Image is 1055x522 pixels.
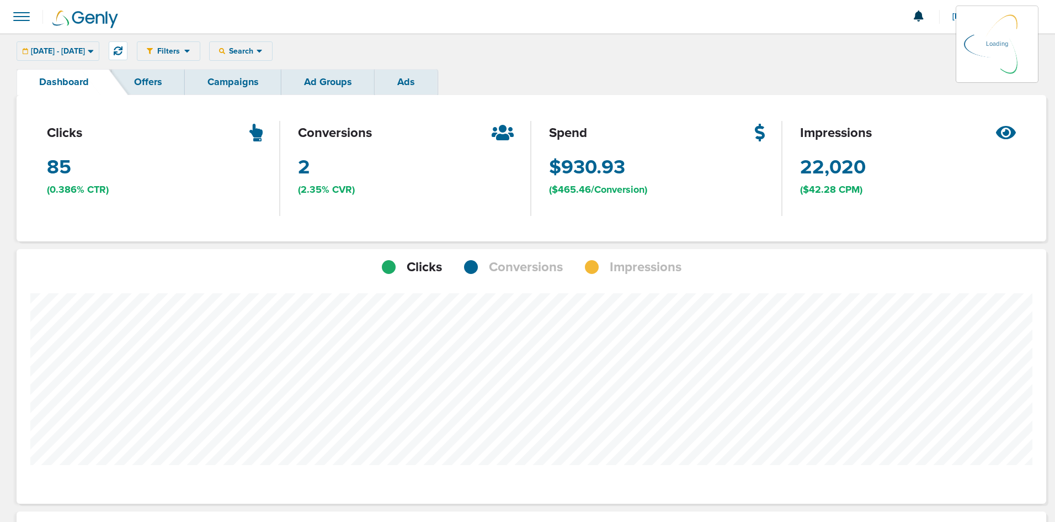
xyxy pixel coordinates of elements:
p: Loading [986,38,1008,51]
span: Impressions [610,258,681,277]
span: impressions [800,124,872,143]
span: [PERSON_NAME] [952,13,1021,20]
span: 22,020 [800,154,866,181]
span: 85 [47,154,71,181]
span: Clicks [407,258,442,277]
span: ($465.46/Conversion) [549,183,647,197]
span: 2 [298,154,310,181]
span: clicks [47,124,82,143]
img: Genly [52,10,118,28]
a: Offers [111,69,185,95]
span: $930.93 [549,154,625,181]
span: conversions [298,124,372,143]
a: Campaigns [185,69,281,95]
span: (2.35% CVR) [298,183,355,197]
a: Ads [375,69,438,95]
a: Dashboard [17,69,111,95]
span: (0.386% CTR) [47,183,109,197]
span: Conversions [489,258,563,277]
span: ($42.28 CPM) [800,183,862,197]
a: Ad Groups [281,69,375,95]
span: spend [549,124,587,143]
